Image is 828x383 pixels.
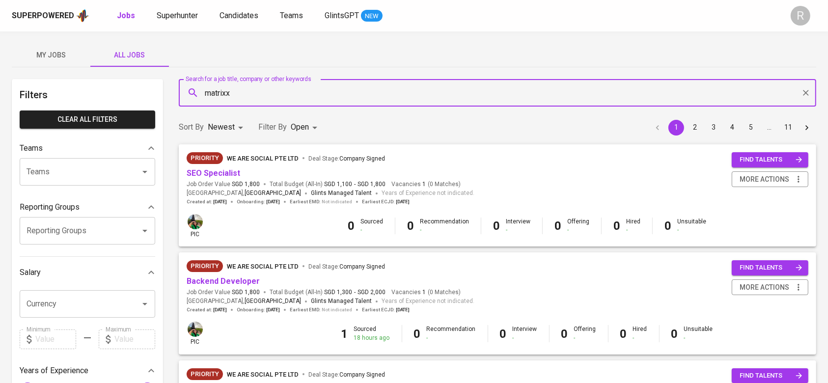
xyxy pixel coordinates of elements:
span: My Jobs [18,49,84,61]
span: [GEOGRAPHIC_DATA] , [187,189,301,198]
input: Value [35,329,76,349]
span: Job Order Value [187,180,260,189]
span: [DATE] [266,198,280,205]
span: Company Signed [339,155,385,162]
span: Not indicated [322,306,352,313]
span: Glints Managed Talent [311,298,372,304]
button: Go to next page [799,120,815,136]
span: Company Signed [339,371,385,378]
div: Unsuitable [684,325,713,342]
span: Deal Stage : [308,155,385,162]
span: Vacancies ( 0 Matches ) [391,180,461,189]
span: 1 [421,180,426,189]
div: Offering [567,218,589,234]
nav: pagination navigation [648,120,816,136]
button: more actions [732,279,808,296]
span: [DATE] [396,306,410,313]
span: Not indicated [322,198,352,205]
span: Clear All filters [28,113,147,126]
a: Candidates [220,10,260,22]
div: Salary [20,263,155,282]
span: Created at : [187,306,227,313]
div: - [427,334,476,342]
b: 0 [348,219,355,233]
span: We Are Social Pte Ltd [227,371,299,378]
div: Hired [633,325,647,342]
div: - [626,226,640,234]
span: GlintsGPT [325,11,359,20]
span: 1 [421,288,426,297]
span: SGD 1,800 [358,180,386,189]
a: Teams [280,10,305,22]
b: 0 [493,219,500,233]
span: Job Order Value [187,288,260,297]
p: Salary [20,267,41,278]
div: - [513,334,537,342]
b: 0 [671,327,678,341]
p: Sort By [179,121,204,133]
div: - [420,226,469,234]
div: Recommendation [420,218,469,234]
div: 18 hours ago [354,334,390,342]
a: SEO Specialist [187,168,240,178]
div: - [684,334,713,342]
span: SGD 1,300 [324,288,352,297]
div: Interview [513,325,537,342]
span: Earliest ECJD : [362,198,410,205]
div: New Job received from Demand Team [187,152,223,164]
span: Total Budget (All-In) [270,180,386,189]
button: page 1 [668,120,684,136]
button: Clear All filters [20,110,155,129]
b: 0 [554,219,561,233]
span: Candidates [220,11,258,20]
button: find talents [732,260,808,275]
div: pic [187,213,204,239]
span: [GEOGRAPHIC_DATA] , [187,297,301,306]
span: find talents [740,370,802,382]
button: find talents [732,152,808,167]
span: Open [291,122,309,132]
a: Superpoweredapp logo [12,8,89,23]
span: Priority [187,369,223,379]
span: Priority [187,261,223,271]
span: Earliest EMD : [290,306,352,313]
span: find talents [740,154,802,165]
b: 1 [341,327,348,341]
div: - [506,226,530,234]
span: Deal Stage : [308,371,385,378]
span: Total Budget (All-In) [270,288,386,297]
span: [DATE] [266,306,280,313]
button: Open [138,165,152,179]
span: We Are Social Pte Ltd [227,263,299,270]
div: - [567,226,589,234]
a: GlintsGPT NEW [325,10,383,22]
div: Teams [20,138,155,158]
span: [DATE] [396,198,410,205]
div: Superpowered [12,10,74,22]
span: NEW [361,11,383,21]
span: Years of Experience not indicated. [382,297,474,306]
span: more actions [740,173,789,186]
div: - [677,226,706,234]
span: Company Signed [339,263,385,270]
span: Earliest ECJD : [362,306,410,313]
span: - [354,288,356,297]
span: [DATE] [213,306,227,313]
img: eva@glints.com [188,322,203,337]
span: Superhunter [157,11,198,20]
div: Sourced [360,218,383,234]
p: Newest [208,121,235,133]
div: pic [187,321,204,346]
div: R [791,6,810,26]
span: Deal Stage : [308,263,385,270]
b: 0 [414,327,421,341]
span: - [354,180,356,189]
span: [GEOGRAPHIC_DATA] [245,189,301,198]
button: Clear [799,86,813,100]
span: Years of Experience not indicated. [382,189,474,198]
span: We Are Social Pte Ltd [227,155,299,162]
span: Earliest EMD : [290,198,352,205]
button: Go to page 11 [780,120,796,136]
span: SGD 1,800 [232,288,260,297]
button: Go to page 5 [743,120,759,136]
